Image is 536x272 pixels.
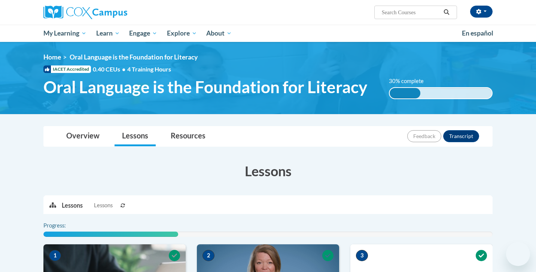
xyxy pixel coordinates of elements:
[381,8,441,17] input: Search Courses
[91,25,125,42] a: Learn
[457,25,498,41] a: En español
[202,25,237,42] a: About
[94,201,113,210] span: Lessons
[39,25,91,42] a: My Learning
[43,77,367,97] span: Oral Language is the Foundation for Literacy
[407,130,441,142] button: Feedback
[202,250,214,261] span: 2
[167,29,197,38] span: Explore
[62,201,83,210] p: Lessons
[206,29,232,38] span: About
[43,29,86,38] span: My Learning
[43,6,127,19] img: Cox Campus
[93,65,127,73] span: 0.40 CEUs
[59,126,107,146] a: Overview
[43,65,91,73] span: IACET Accredited
[470,6,493,18] button: Account Settings
[506,242,530,266] iframe: Button to launch messaging window
[115,126,156,146] a: Lessons
[443,130,479,142] button: Transcript
[43,6,186,19] a: Cox Campus
[163,126,213,146] a: Resources
[356,250,368,261] span: 3
[390,88,420,98] div: 30% complete
[462,29,493,37] span: En español
[122,65,125,73] span: •
[441,8,452,17] button: Search
[43,162,493,180] h3: Lessons
[49,250,61,261] span: 1
[124,25,162,42] a: Engage
[70,53,198,61] span: Oral Language is the Foundation for Literacy
[127,65,171,73] span: 4 Training Hours
[43,221,86,230] label: Progress:
[389,77,432,85] label: 30% complete
[96,29,120,38] span: Learn
[32,25,504,42] div: Main menu
[43,53,61,61] a: Home
[162,25,202,42] a: Explore
[129,29,157,38] span: Engage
